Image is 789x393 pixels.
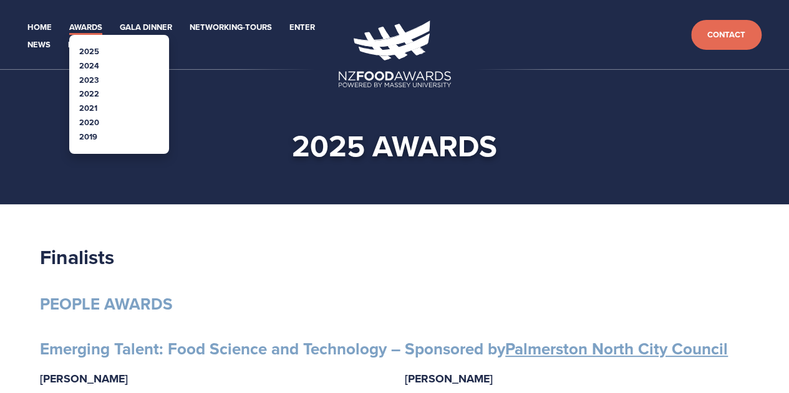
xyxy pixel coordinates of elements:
strong: Emerging Talent: Food Science and Technology – Sponsored by [40,337,728,361]
a: Home [27,21,52,35]
strong: [PERSON_NAME] [40,371,128,387]
a: 2019 [79,131,97,143]
a: Palmerston North City Council [505,337,728,361]
a: Gala Dinner [120,21,172,35]
strong: PEOPLE AWARDS [40,292,173,316]
a: 2020 [79,116,99,128]
a: Enter [289,21,315,35]
strong: Finalists [40,242,114,272]
a: Contact [691,20,762,50]
a: 2023 [79,74,99,86]
a: Networking-Tours [190,21,272,35]
a: 2022 [79,88,99,100]
a: Awards [69,21,102,35]
a: 2021 [79,102,97,114]
a: 2024 [79,60,99,72]
strong: [PERSON_NAME] [405,371,493,387]
h1: 2025 awards [20,127,769,164]
a: News [27,38,51,52]
a: Partners [68,38,109,52]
